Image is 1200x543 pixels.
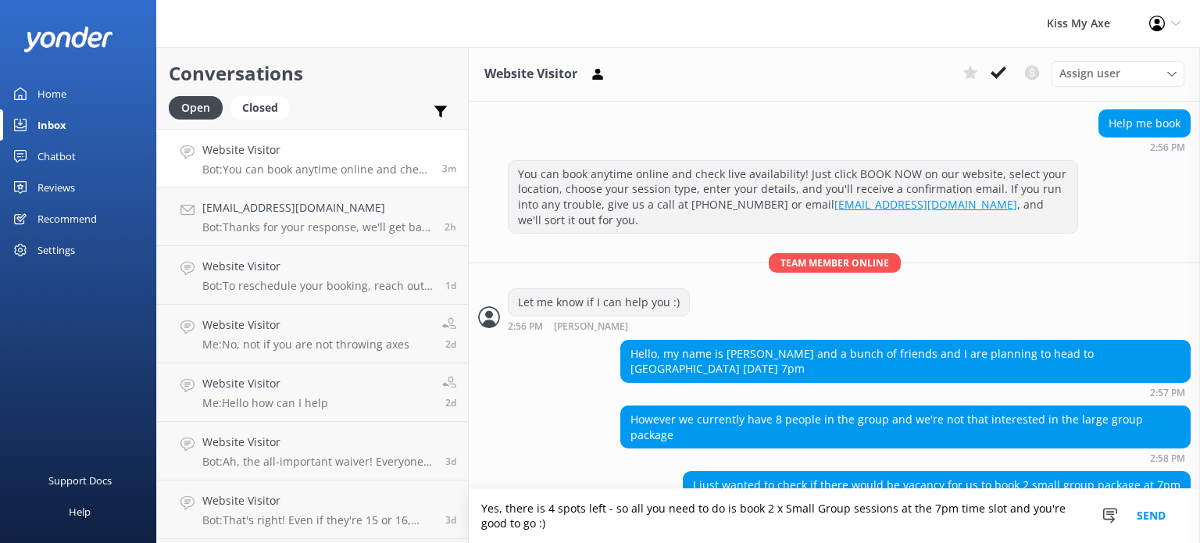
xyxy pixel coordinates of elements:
[1150,454,1185,463] strong: 2:58 PM
[37,141,76,172] div: Chatbot
[230,98,298,116] a: Closed
[202,396,328,410] p: Me: Hello how can I help
[1059,65,1120,82] span: Assign user
[445,279,456,292] span: Oct 11 2025 04:09pm (UTC +11:00) Australia/Sydney
[37,172,75,203] div: Reviews
[469,489,1200,543] textarea: Yes, there is 4 spots left - so all you need to do is book 2 x Small Group sessions at the 7pm ti...
[1150,388,1185,398] strong: 2:57 PM
[157,422,468,480] a: Website VisitorBot:Ah, the all-important waiver! Everyone needs to sign one before they start thr...
[508,322,543,332] strong: 2:56 PM
[202,338,409,352] p: Me: No, not if you are not throwing axes
[508,320,690,332] div: Oct 13 2025 02:56pm (UTC +11:00) Australia/Sydney
[509,289,689,316] div: Let me know if I can help you :)
[202,279,434,293] p: Bot: To reschedule your booking, reach out to us as early as possible. You can give us a call at ...
[484,64,577,84] h3: Website Visitor
[509,161,1077,233] div: You can book anytime online and check live availability! Just click BOOK NOW on our website, sele...
[157,129,468,188] a: Website VisitorBot:You can book anytime online and check live availability! Just click BOOK NOW o...
[157,188,468,246] a: [EMAIL_ADDRESS][DOMAIN_NAME]Bot:Thanks for your response, we'll get back to you as soon as we can...
[1150,143,1185,152] strong: 2:56 PM
[230,96,290,120] div: Closed
[834,197,1017,212] a: [EMAIL_ADDRESS][DOMAIN_NAME]
[621,341,1190,382] div: Hello, my name is [PERSON_NAME] and a bunch of friends and I are planning to head to [GEOGRAPHIC_...
[169,59,456,88] h2: Conversations
[157,305,468,363] a: Website VisitorMe:No, not if you are not throwing axes2d
[202,163,430,177] p: Bot: You can book anytime online and check live availability! Just click BOOK NOW on our website,...
[1098,141,1191,152] div: Oct 13 2025 02:56pm (UTC +11:00) Australia/Sydney
[769,253,901,273] span: Team member online
[1052,61,1184,86] div: Assign User
[202,220,433,234] p: Bot: Thanks for your response, we'll get back to you as soon as we can during opening hours.
[202,258,434,275] h4: Website Visitor
[508,91,1078,102] div: Oct 13 2025 02:56pm (UTC +11:00) Australia/Sydney
[684,472,1190,498] div: I just wanted to check if there would be vacancy for us to book 2 small group package at 7pm
[620,387,1191,398] div: Oct 13 2025 02:57pm (UTC +11:00) Australia/Sydney
[169,96,223,120] div: Open
[442,162,456,175] span: Oct 13 2025 02:56pm (UTC +11:00) Australia/Sydney
[169,98,230,116] a: Open
[445,396,456,409] span: Oct 10 2025 03:36pm (UTC +11:00) Australia/Sydney
[202,316,409,334] h4: Website Visitor
[69,496,91,527] div: Help
[157,363,468,422] a: Website VisitorMe:Hello how can I help2d
[621,406,1190,448] div: However we currently have 8 people in the group and we're not that interested in the large group ...
[157,480,468,539] a: Website VisitorBot:That's right! Even if they're 15 or 16, they'll need an adult to accompany the...
[48,465,112,496] div: Support Docs
[445,220,456,234] span: Oct 13 2025 12:41pm (UTC +11:00) Australia/Sydney
[202,141,430,159] h4: Website Visitor
[620,452,1191,463] div: Oct 13 2025 02:58pm (UTC +11:00) Australia/Sydney
[23,27,113,52] img: yonder-white-logo.png
[202,513,434,527] p: Bot: That's right! Even if they're 15 or 16, they'll need an adult to accompany them for the axe-...
[37,203,97,234] div: Recommend
[508,92,543,102] strong: 2:56 PM
[202,455,434,469] p: Bot: Ah, the all-important waiver! Everyone needs to sign one before they start throwing axes. If...
[202,199,433,216] h4: [EMAIL_ADDRESS][DOMAIN_NAME]
[157,246,468,305] a: Website VisitorBot:To reschedule your booking, reach out to us as early as possible. You can give...
[202,492,434,509] h4: Website Visitor
[445,455,456,468] span: Oct 10 2025 02:36pm (UTC +11:00) Australia/Sydney
[202,375,328,392] h4: Website Visitor
[37,234,75,266] div: Settings
[445,513,456,527] span: Oct 10 2025 10:40am (UTC +11:00) Australia/Sydney
[37,78,66,109] div: Home
[1122,489,1180,543] button: Send
[554,322,628,332] span: [PERSON_NAME]
[202,434,434,451] h4: Website Visitor
[37,109,66,141] div: Inbox
[1099,110,1190,137] div: Help me book
[445,338,456,351] span: Oct 10 2025 04:55pm (UTC +11:00) Australia/Sydney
